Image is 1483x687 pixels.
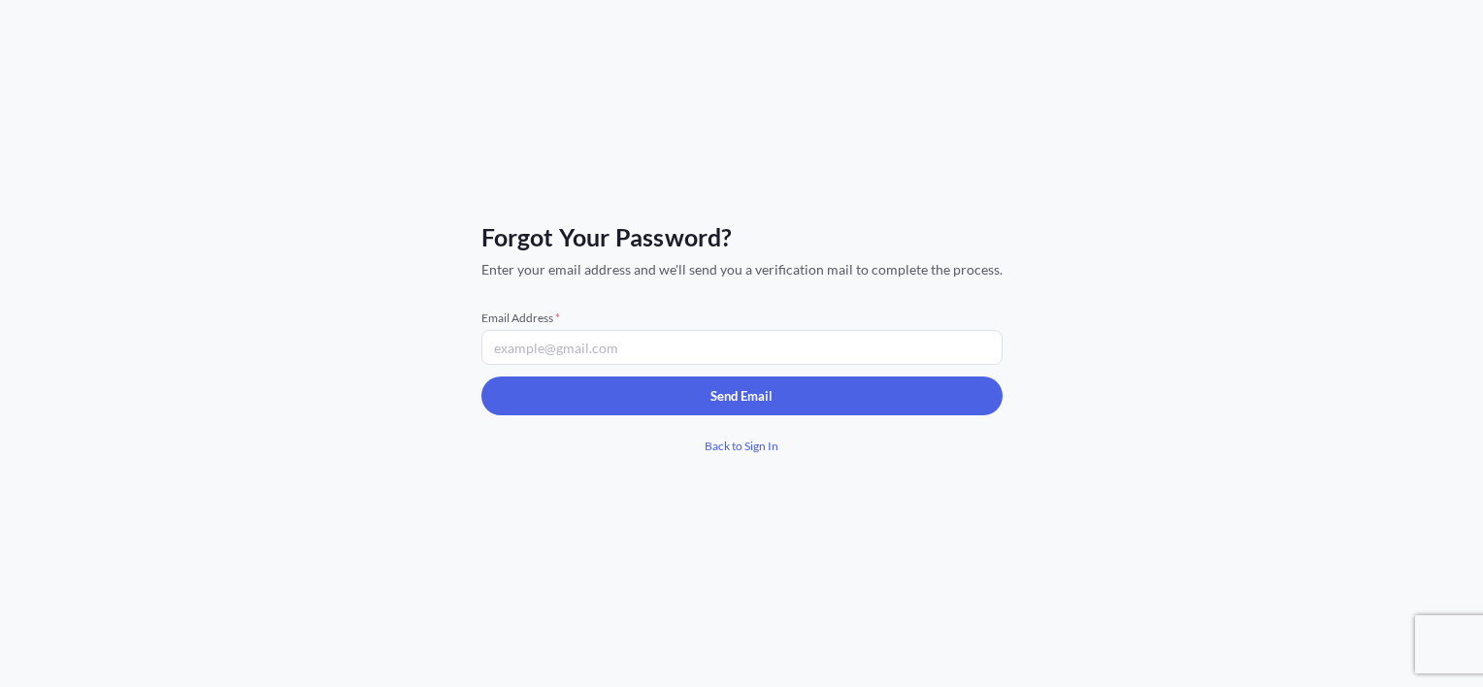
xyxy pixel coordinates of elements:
[481,427,1003,466] a: Back to Sign In
[710,386,773,406] p: Send Email
[481,330,1003,365] input: example@gmail.com
[481,311,1003,326] span: Email Address
[705,437,778,456] span: Back to Sign In
[481,376,1003,415] button: Send Email
[481,260,1003,279] span: Enter your email address and we'll send you a verification mail to complete the process.
[481,221,1003,252] span: Forgot Your Password?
